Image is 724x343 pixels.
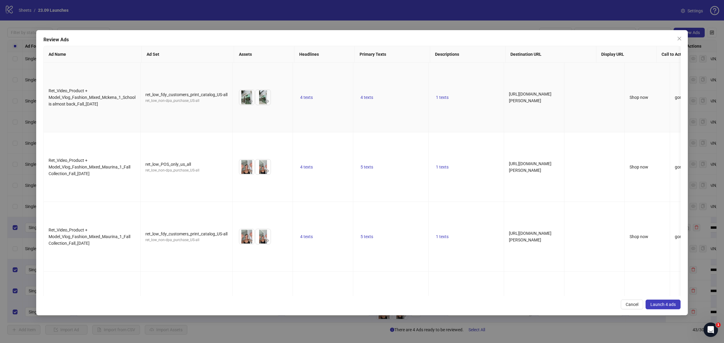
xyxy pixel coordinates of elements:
[31,36,46,39] div: Domaine
[630,234,648,239] span: Shop now
[239,159,254,175] img: Asset 1
[630,95,648,100] span: Shop now
[24,35,29,40] img: tab_domain_overview_orange.svg
[249,169,253,173] span: eye
[646,300,681,309] button: Launch 4 ads
[716,323,721,327] span: 1
[596,46,657,63] th: Display URL
[506,46,597,63] th: Destination URL
[509,161,551,173] span: [URL][DOMAIN_NAME][PERSON_NAME]
[677,36,682,41] span: close
[247,167,254,175] button: Preview
[430,46,506,63] th: Descriptions
[263,98,271,105] button: Preview
[298,163,315,171] button: 4 texts
[265,169,269,173] span: eye
[145,98,227,104] div: ret_low_non-dpa_purchase_US-all
[145,168,227,173] div: ret_low_non-dpa_purchase_US-all
[247,98,254,105] button: Preview
[358,163,376,171] button: 5 texts
[239,90,254,105] img: Asset 1
[265,238,269,243] span: eye
[355,46,430,63] th: Primary Texts
[436,234,449,239] span: 1 texts
[145,237,227,243] div: ret_low_non-dpa_purchase_US-all
[436,95,449,100] span: 1 texts
[16,16,68,20] div: Domaine: [DOMAIN_NAME]
[43,36,681,43] div: Review Ads
[657,46,702,63] th: Call to Action
[675,164,710,170] div: gorjana
[256,229,271,244] img: Asset 2
[49,158,130,176] span: Ret_Video_Product + Model_Vlog_Fashion_Mixed_Maurina_1_Fall Collection_Fall_[DATE]
[358,94,376,101] button: 4 texts
[360,165,373,169] span: 5 texts
[650,302,676,307] span: Launch 4 ads
[360,95,373,100] span: 4 texts
[360,234,373,239] span: 5 texts
[145,161,227,168] div: ret_low_POS_only_us_all
[509,231,551,242] span: [URL][DOMAIN_NAME][PERSON_NAME]
[300,165,313,169] span: 4 texts
[300,234,313,239] span: 4 texts
[249,99,253,103] span: eye
[68,35,73,40] img: tab_keywords_by_traffic_grey.svg
[358,233,376,240] button: 5 texts
[142,46,234,63] th: Ad Set
[145,231,227,237] div: ret_low_fdy_customers_print_catalog_US-all
[626,302,638,307] span: Cancel
[300,95,313,100] span: 4 texts
[294,46,355,63] th: Headlines
[433,233,451,240] button: 1 texts
[75,36,92,39] div: Mots-clés
[298,233,315,240] button: 4 texts
[265,99,269,103] span: eye
[17,10,30,14] div: v 4.0.25
[44,46,142,63] th: Ad Name
[10,10,14,14] img: logo_orange.svg
[630,165,648,169] span: Shop now
[10,16,14,20] img: website_grey.svg
[247,237,254,244] button: Preview
[249,238,253,243] span: eye
[621,300,643,309] button: Cancel
[675,94,710,101] div: gorjana
[145,91,227,98] div: ret_low_fdy_customers_print_catalog_US-all
[263,167,271,175] button: Preview
[256,90,271,105] img: Asset 2
[703,323,718,337] iframe: Intercom live chat
[239,229,254,244] img: Asset 1
[433,94,451,101] button: 1 texts
[675,233,710,240] div: gorjana
[433,163,451,171] button: 1 texts
[49,88,135,106] span: Ret_Video_Product + Model_Vlog_Fashion_Mixed_Mckena_1_School is almost back_Fall_[DATE]
[675,34,684,43] button: Close
[234,46,294,63] th: Assets
[263,237,271,244] button: Preview
[509,92,551,103] span: [URL][DOMAIN_NAME][PERSON_NAME]
[298,94,315,101] button: 4 texts
[256,159,271,175] img: Asset 2
[436,165,449,169] span: 1 texts
[49,228,130,246] span: Ret_Video_Product + Model_Vlog_Fashion_Mixed_Maurina_1_Fall Collection_Fall_[DATE]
